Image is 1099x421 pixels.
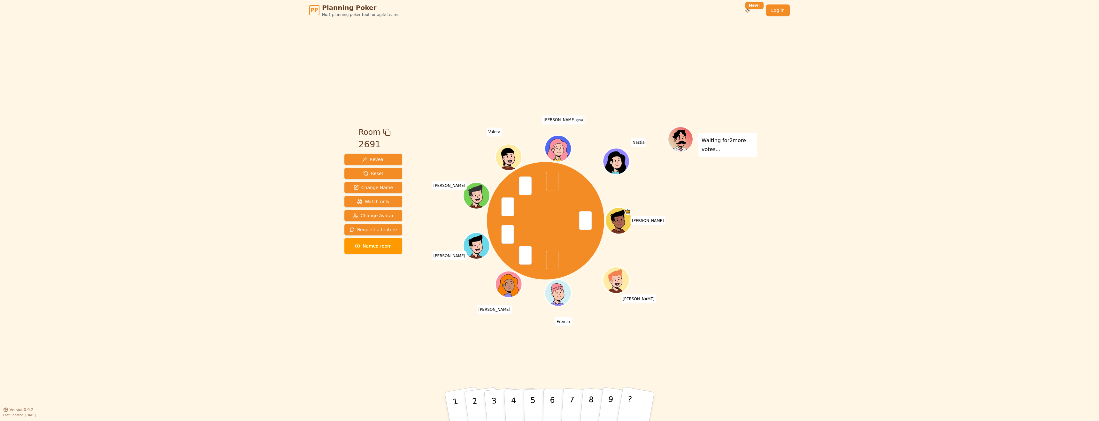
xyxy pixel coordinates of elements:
span: Click to change your name [555,317,572,326]
span: Reveal [362,156,385,163]
span: PP [311,6,318,14]
button: Watch only [344,196,402,207]
button: Change Name [344,182,402,193]
span: Room [358,126,380,138]
span: Click to change your name [631,138,646,147]
span: Planning Poker [322,3,399,12]
button: Reset [344,168,402,179]
span: Click to change your name [542,115,585,124]
span: Watch only [357,198,390,205]
span: Denis is the host [625,208,631,215]
p: Waiting for 2 more votes... [702,136,754,154]
button: Reveal [344,154,402,165]
span: Click to change your name [621,295,656,303]
button: New! [742,4,753,16]
span: Reset [363,170,383,177]
span: Change Avatar [353,212,394,219]
div: 2691 [358,138,390,151]
span: Click to change your name [432,251,467,260]
button: Click to change your avatar [546,136,571,161]
div: New! [745,2,764,9]
span: (you) [575,119,583,122]
button: Version0.9.2 [3,407,34,412]
span: Version 0.9.2 [10,407,34,412]
span: Last updated: [DATE] [3,413,36,417]
button: Change Avatar [344,210,402,221]
span: Request a feature [350,226,397,233]
span: Click to change your name [477,305,512,314]
button: Named room [344,238,402,254]
span: Click to change your name [432,181,467,190]
span: Click to change your name [630,216,665,225]
span: Change Name [354,184,393,191]
a: PPPlanning PokerNo.1 planning poker tool for agile teams [309,3,399,17]
span: Named room [355,243,392,249]
a: Log in [766,4,790,16]
button: Request a feature [344,224,402,235]
span: Click to change your name [487,127,502,136]
span: No.1 planning poker tool for agile teams [322,12,399,17]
